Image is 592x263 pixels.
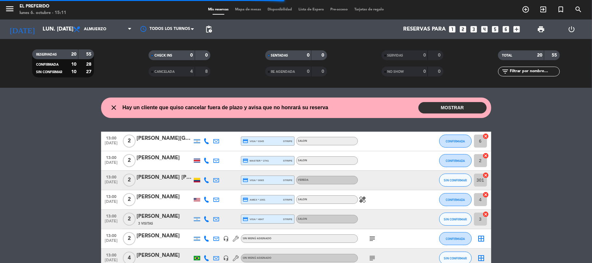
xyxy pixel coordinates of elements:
span: 3 Visitas [138,221,153,226]
i: border_all [478,254,485,262]
i: power_settings_new [568,25,576,33]
span: SENTADAS [271,54,288,57]
i: credit_card [243,158,249,164]
strong: 8 [205,69,209,74]
button: SIN CONFIRMAR [439,174,472,187]
span: stripe [283,198,293,202]
div: [PERSON_NAME] [137,154,192,162]
i: cancel [483,172,489,178]
i: cancel [483,133,489,139]
i: headset_mic [223,236,229,242]
span: CHECK INS [154,54,172,57]
span: [DATE] [103,219,120,227]
strong: 0 [423,53,426,58]
span: SALON [298,198,308,201]
span: CANCELADA [154,70,175,73]
button: menu [5,4,15,16]
span: visa * 0345 [243,138,264,144]
span: stripe [283,159,293,163]
i: credit_card [243,138,249,144]
span: SALON [298,218,308,220]
span: 13:00 [103,251,120,258]
button: SIN CONFIRMAR [439,213,472,226]
span: Mis reservas [205,8,232,11]
span: CONFIRMADA [446,159,465,163]
span: 2 [123,213,136,226]
span: print [537,25,545,33]
div: [PERSON_NAME] [137,232,192,240]
span: Sin menú asignado [243,237,272,240]
i: [DATE] [5,22,39,36]
span: 2 [123,135,136,148]
div: LOG OUT [556,20,587,39]
span: Reservas para [403,26,446,33]
i: add_circle_outline [522,6,530,13]
div: [PERSON_NAME] [PERSON_NAME] [137,173,192,182]
strong: 20 [71,52,76,57]
button: CONFIRMADA [439,193,472,206]
span: SALON [298,159,308,162]
i: looks_4 [480,25,489,33]
i: looks_two [459,25,467,33]
span: [DATE] [103,239,120,246]
span: 13:00 [103,212,120,219]
span: CONFIRMADA [446,139,465,143]
strong: 0 [322,69,325,74]
i: cancel [483,211,489,217]
span: NO SHOW [388,70,404,73]
strong: 0 [438,69,442,74]
span: Pre-acceso [327,8,351,11]
i: healing [359,196,367,204]
i: border_all [478,235,485,243]
span: [DATE] [103,200,120,207]
i: looks_6 [502,25,510,33]
strong: 10 [71,62,76,67]
div: [PERSON_NAME] [137,193,192,201]
span: Tarjetas de regalo [351,8,387,11]
span: stripe [283,217,293,221]
i: arrow_drop_down [60,25,68,33]
span: CONFIRMADA [446,198,465,202]
i: looks_one [448,25,457,33]
strong: 0 [423,69,426,74]
strong: 10 [71,70,76,74]
span: master * 2741 [243,158,269,164]
strong: 0 [307,69,309,74]
span: RESERVADAS [36,53,57,56]
strong: 27 [86,70,93,74]
strong: 0 [438,53,442,58]
i: looks_5 [491,25,500,33]
span: [DATE] [103,180,120,188]
span: TOTAL [502,54,512,57]
span: 13:00 [103,153,120,161]
strong: 0 [191,53,193,58]
i: filter_list [501,68,509,75]
span: 2 [123,193,136,206]
div: [PERSON_NAME] [137,212,192,221]
span: CONFIRMADA [36,63,59,66]
button: CONFIRMADA [439,232,472,245]
input: Filtrar por nombre... [509,68,559,75]
span: 13:00 [103,134,120,141]
strong: 0 [307,53,309,58]
i: subject [369,254,376,262]
span: [DATE] [103,161,120,168]
span: SIN CONFIRMAR [36,71,62,74]
span: stripe [283,178,293,182]
i: credit_card [243,216,249,222]
i: cancel [483,152,489,159]
button: MOSTRAR [418,102,487,113]
div: El Preferido [20,3,66,10]
span: RE AGENDADA [271,70,295,73]
i: credit_card [243,197,249,203]
span: Lista de Espera [295,8,327,11]
i: add_box [513,25,521,33]
span: Almuerzo [84,27,106,32]
span: Sin menú asignado [243,257,272,259]
span: SIN CONFIRMAR [444,217,467,221]
span: Hay un cliente que quiso cancelar fuera de plazo y avisa que no honrará su reserva [123,103,328,112]
span: 13:00 [103,173,120,180]
span: Mapa de mesas [232,8,264,11]
span: 13:00 [103,231,120,239]
strong: 20 [537,53,542,58]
